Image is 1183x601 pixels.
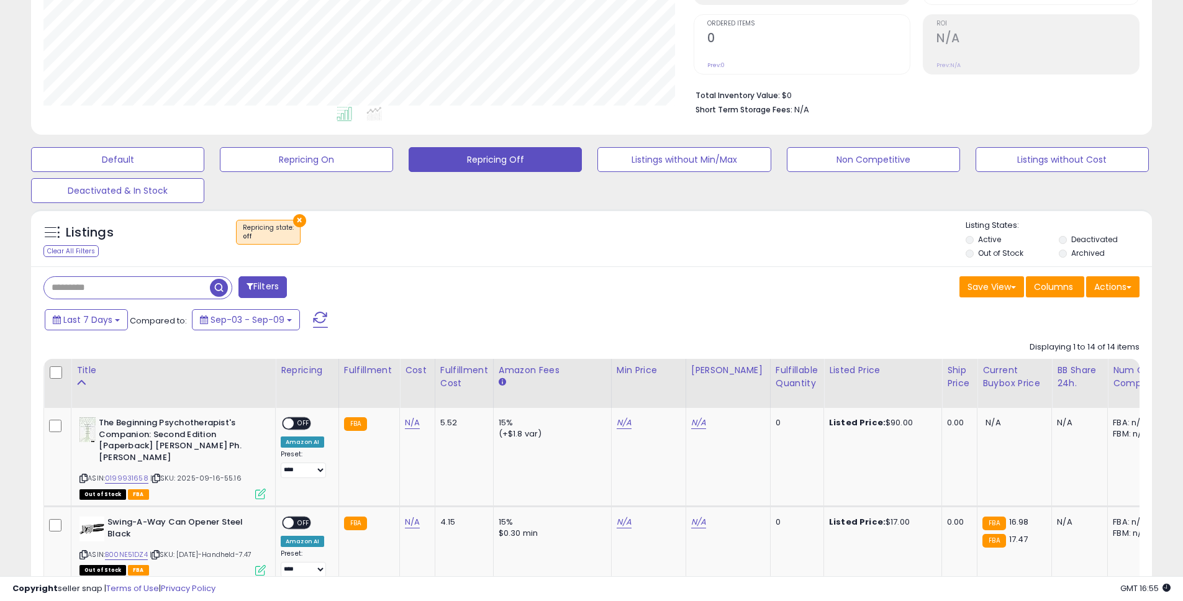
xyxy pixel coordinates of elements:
button: Sep-03 - Sep-09 [192,309,300,330]
b: Listed Price: [829,516,886,528]
a: Terms of Use [106,582,159,594]
h2: N/A [936,31,1139,48]
div: Ship Price [947,364,972,390]
span: | SKU: [DATE]-Handheld-7.47 [150,549,252,559]
button: Repricing On [220,147,393,172]
h5: Listings [66,224,114,242]
button: Listings without Cost [976,147,1149,172]
a: 0199931658 [105,473,148,484]
label: Out of Stock [978,248,1023,258]
label: Active [978,234,1001,245]
div: $0.30 min [499,528,602,539]
div: Cost [405,364,430,377]
div: 5.52 [440,417,484,428]
button: Non Competitive [787,147,960,172]
button: Listings without Min/Max [597,147,771,172]
div: Listed Price [829,364,936,377]
span: OFF [294,518,314,528]
small: Amazon Fees. [499,377,506,388]
b: Listed Price: [829,417,886,428]
a: N/A [691,417,706,429]
small: FBA [982,517,1005,530]
div: N/A [1057,517,1098,528]
span: N/A [986,417,1000,428]
span: OFF [294,418,314,429]
div: Amazon AI [281,436,324,448]
b: Total Inventory Value: [696,90,780,101]
div: FBA: n/a [1113,517,1154,528]
button: Default [31,147,204,172]
button: Filters [238,276,287,298]
div: Fulfillment Cost [440,364,488,390]
a: N/A [691,516,706,528]
span: Sep-03 - Sep-09 [211,314,284,326]
div: Fulfillment [344,364,394,377]
div: Min Price [617,364,681,377]
a: N/A [405,417,420,429]
div: Title [76,364,270,377]
div: seller snap | | [12,583,215,595]
small: Prev: 0 [707,61,725,69]
span: Ordered Items [707,20,910,27]
div: 4.15 [440,517,484,528]
a: N/A [617,516,632,528]
button: Actions [1086,276,1140,297]
div: Fulfillable Quantity [776,364,818,390]
a: Privacy Policy [161,582,215,594]
button: Deactivated & In Stock [31,178,204,203]
span: Columns [1034,281,1073,293]
div: off [243,232,294,241]
b: Swing-A-Way Can Opener Steel Black [107,517,258,543]
span: 17.47 [1009,533,1028,545]
span: 16.98 [1009,516,1029,528]
span: Repricing state : [243,223,294,242]
li: $0 [696,87,1130,102]
div: 0 [776,417,814,428]
h2: 0 [707,31,910,48]
div: N/A [1057,417,1098,428]
div: Preset: [281,549,329,577]
div: FBM: n/a [1113,428,1154,440]
b: Short Term Storage Fees: [696,104,792,115]
a: N/A [617,417,632,429]
a: B00NE51DZ4 [105,549,148,560]
div: Num of Comp. [1113,364,1158,390]
span: Compared to: [130,315,187,327]
img: 41NadS1TVqL._SL40_.jpg [79,417,96,442]
button: × [293,214,306,227]
button: Save View [959,276,1024,297]
div: Displaying 1 to 14 of 14 items [1030,341,1140,353]
span: ROI [936,20,1139,27]
div: 0.00 [947,417,968,428]
div: 15% [499,517,602,528]
span: All listings that are currently out of stock and unavailable for purchase on Amazon [79,489,126,500]
label: Deactivated [1071,234,1118,245]
span: N/A [794,104,809,115]
span: FBA [128,489,149,500]
span: 2025-09-17 16:55 GMT [1120,582,1171,594]
span: | SKU: 2025-09-16-55.16 [150,473,242,483]
small: FBA [982,534,1005,548]
label: Archived [1071,248,1105,258]
div: 0.00 [947,517,968,528]
div: Amazon AI [281,536,324,547]
div: FBA: n/a [1113,417,1154,428]
a: N/A [405,516,420,528]
button: Columns [1026,276,1084,297]
div: 15% [499,417,602,428]
div: Clear All Filters [43,245,99,257]
div: $90.00 [829,417,932,428]
b: The Beginning Psychotherapist's Companion: Second Edition [Paperback] [PERSON_NAME] Ph.[PERSON_NAME] [99,417,250,466]
small: FBA [344,417,367,431]
div: [PERSON_NAME] [691,364,765,377]
strong: Copyright [12,582,58,594]
small: Prev: N/A [936,61,961,69]
div: 0 [776,517,814,528]
div: Current Buybox Price [982,364,1046,390]
span: Last 7 Days [63,314,112,326]
div: ASIN: [79,517,266,574]
div: Preset: [281,450,329,478]
div: FBM: n/a [1113,528,1154,539]
div: Amazon Fees [499,364,606,377]
small: FBA [344,517,367,530]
